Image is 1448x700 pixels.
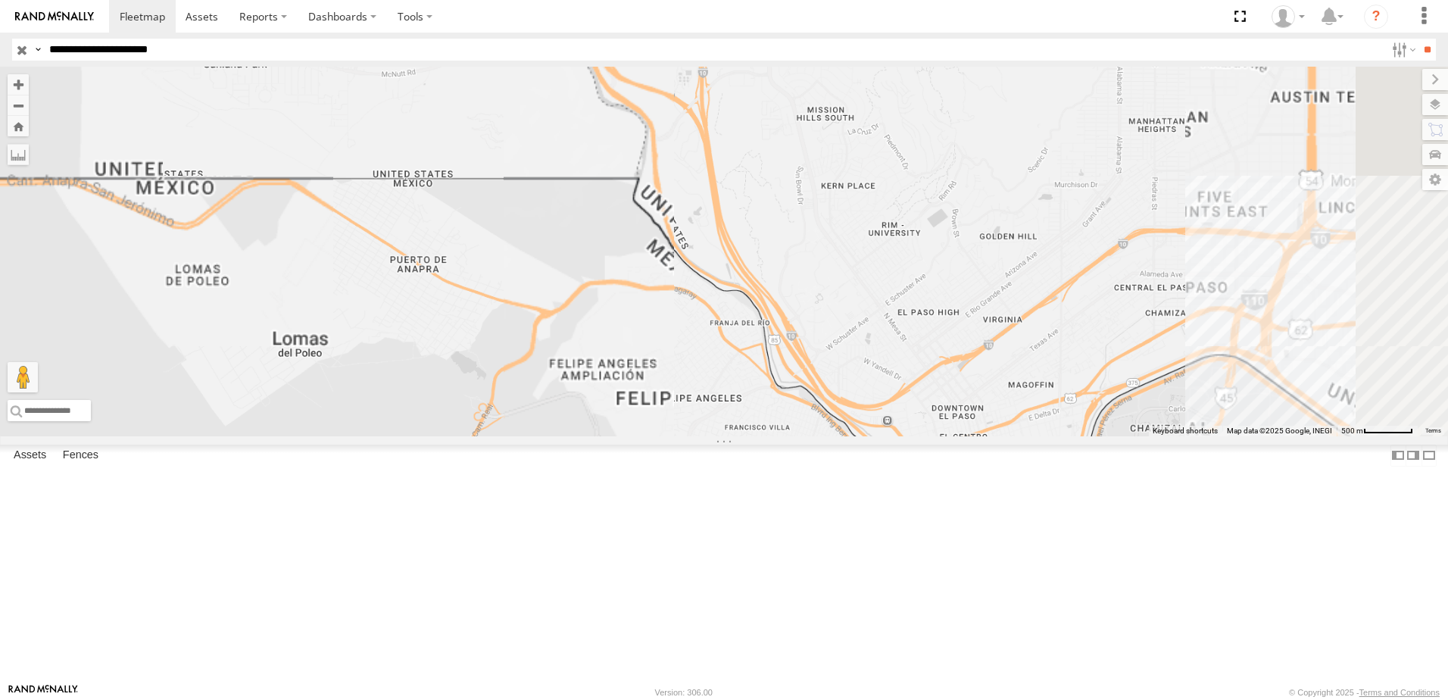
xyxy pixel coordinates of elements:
[1359,688,1440,697] a: Terms and Conditions
[1386,39,1418,61] label: Search Filter Options
[1337,426,1418,436] button: Map Scale: 500 m per 62 pixels
[8,362,38,392] button: Drag Pegman onto the map to open Street View
[1364,5,1388,29] i: ?
[15,11,94,22] img: rand-logo.svg
[655,688,713,697] div: Version: 306.00
[1289,688,1440,697] div: © Copyright 2025 -
[8,144,29,165] label: Measure
[1421,445,1437,467] label: Hide Summary Table
[32,39,44,61] label: Search Query
[8,685,78,700] a: Visit our Website
[6,445,54,466] label: Assets
[8,95,29,116] button: Zoom out
[1266,5,1310,28] div: omar hernandez
[55,445,106,466] label: Fences
[1341,427,1363,435] span: 500 m
[8,74,29,95] button: Zoom in
[1153,426,1218,436] button: Keyboard shortcuts
[1425,428,1441,434] a: Terms (opens in new tab)
[1390,445,1406,467] label: Dock Summary Table to the Left
[8,116,29,136] button: Zoom Home
[1422,169,1448,190] label: Map Settings
[1227,427,1332,435] span: Map data ©2025 Google, INEGI
[1406,445,1421,467] label: Dock Summary Table to the Right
